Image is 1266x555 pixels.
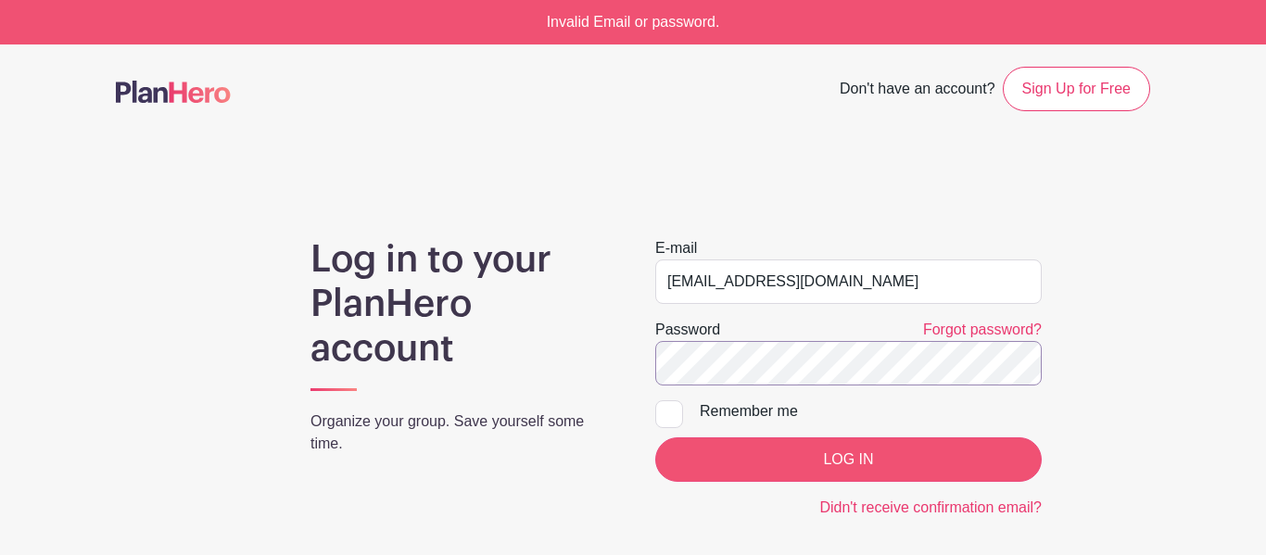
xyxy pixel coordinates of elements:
[310,410,611,455] p: Organize your group. Save yourself some time.
[655,259,1042,304] input: e.g. julie@eventco.com
[655,437,1042,482] input: LOG IN
[819,499,1042,515] a: Didn't receive confirmation email?
[655,319,720,341] label: Password
[840,70,995,111] span: Don't have an account?
[655,237,697,259] label: E-mail
[310,237,611,371] h1: Log in to your PlanHero account
[923,322,1042,337] a: Forgot password?
[700,400,1042,423] div: Remember me
[1003,67,1150,111] a: Sign Up for Free
[116,81,231,103] img: logo-507f7623f17ff9eddc593b1ce0a138ce2505c220e1c5a4e2b4648c50719b7d32.svg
